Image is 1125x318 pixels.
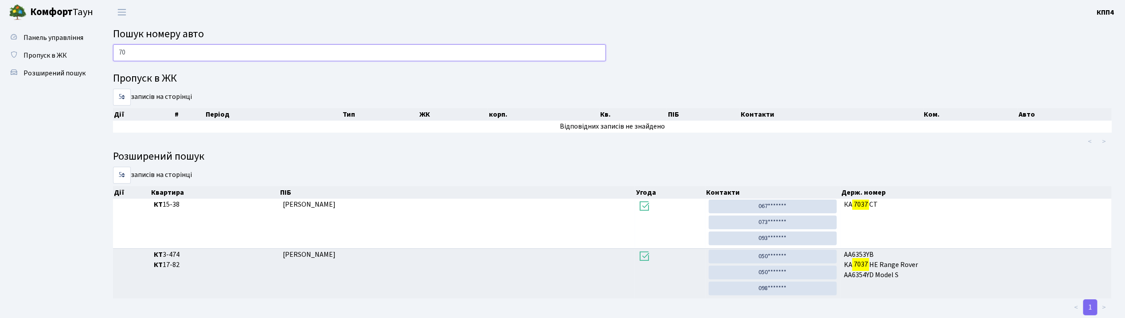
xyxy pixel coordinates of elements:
th: Авто [1018,108,1112,121]
th: ПІБ [667,108,740,121]
th: Держ. номер [840,186,1112,199]
span: Пошук номеру авто [113,26,204,42]
a: Панель управління [4,29,93,47]
th: ПІБ [280,186,635,199]
img: logo.png [9,4,27,21]
span: КА СТ [844,200,1108,210]
th: Кв. [599,108,667,121]
th: корп. [488,108,599,121]
label: записів на сторінці [113,89,192,106]
mark: 7037 [852,258,869,271]
th: Тип [342,108,418,121]
span: 3-474 17-82 [154,250,276,270]
th: Дії [113,186,150,199]
a: 1 [1083,299,1098,315]
a: Пропуск в ЖК [4,47,93,64]
td: Відповідних записів не знайдено [113,121,1112,133]
th: Контакти [705,186,840,199]
span: Панель управління [23,33,83,43]
input: Пошук [113,44,606,61]
th: Період [205,108,342,121]
span: [PERSON_NAME] [283,200,336,209]
h4: Розширений пошук [113,150,1112,163]
span: [PERSON_NAME] [283,250,336,259]
span: Пропуск в ЖК [23,51,67,60]
mark: 7037 [852,198,869,211]
th: ЖК [418,108,488,121]
span: Таун [30,5,93,20]
span: 15-38 [154,200,276,210]
b: КПП4 [1097,8,1114,17]
th: Угода [635,186,705,199]
th: Квартира [150,186,279,199]
span: Розширений пошук [23,68,86,78]
th: Контакти [740,108,923,121]
th: # [174,108,205,121]
h4: Пропуск в ЖК [113,72,1112,85]
a: КПП4 [1097,7,1114,18]
a: Розширений пошук [4,64,93,82]
b: Комфорт [30,5,73,19]
label: записів на сторінці [113,167,192,184]
b: КТ [154,200,163,209]
b: КТ [154,260,163,270]
b: КТ [154,250,163,259]
span: AA6353YB KA HE Range Rover AA6354YD Model S [844,250,1108,280]
select: записів на сторінці [113,167,131,184]
select: записів на сторінці [113,89,131,106]
th: Дії [113,108,174,121]
button: Переключити навігацію [111,5,133,20]
th: Ком. [923,108,1018,121]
